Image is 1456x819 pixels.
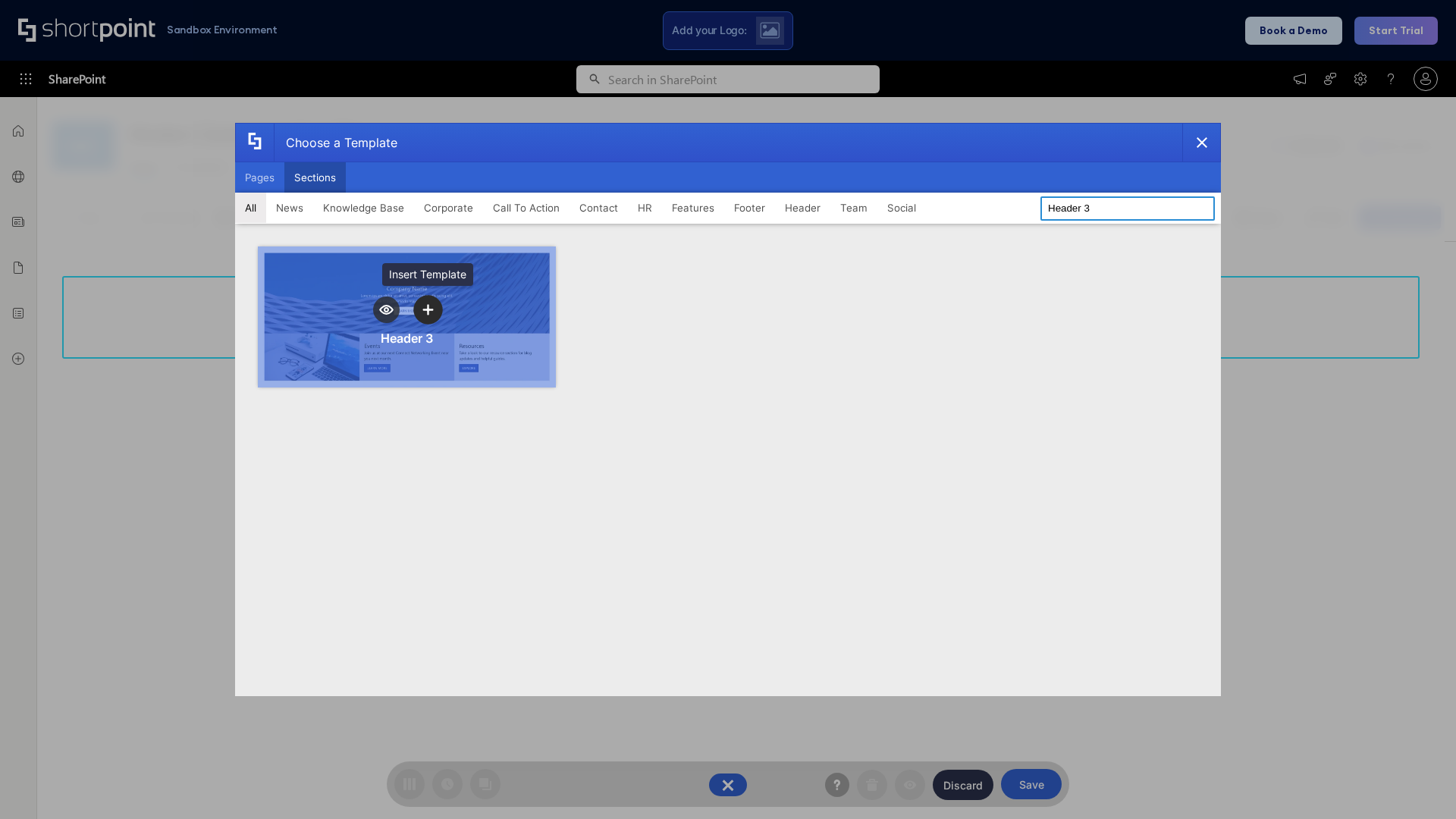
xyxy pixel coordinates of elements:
button: Pages [235,162,284,193]
div: template selector [235,123,1221,696]
button: Contact [570,193,628,223]
iframe: Chat Widget [1380,746,1456,819]
button: Corporate [414,193,483,223]
div: Header 3 [381,331,433,346]
button: News [266,193,313,223]
button: Team [830,193,877,223]
button: Social [877,193,926,223]
button: Knowledge Base [313,193,414,223]
input: Search [1040,196,1215,221]
button: All [235,193,266,223]
button: Sections [284,162,346,193]
button: HR [628,193,662,223]
button: Header [775,193,830,223]
button: Features [662,193,724,223]
div: Choose a Template [274,124,397,162]
button: Footer [724,193,775,223]
button: Call To Action [483,193,570,223]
